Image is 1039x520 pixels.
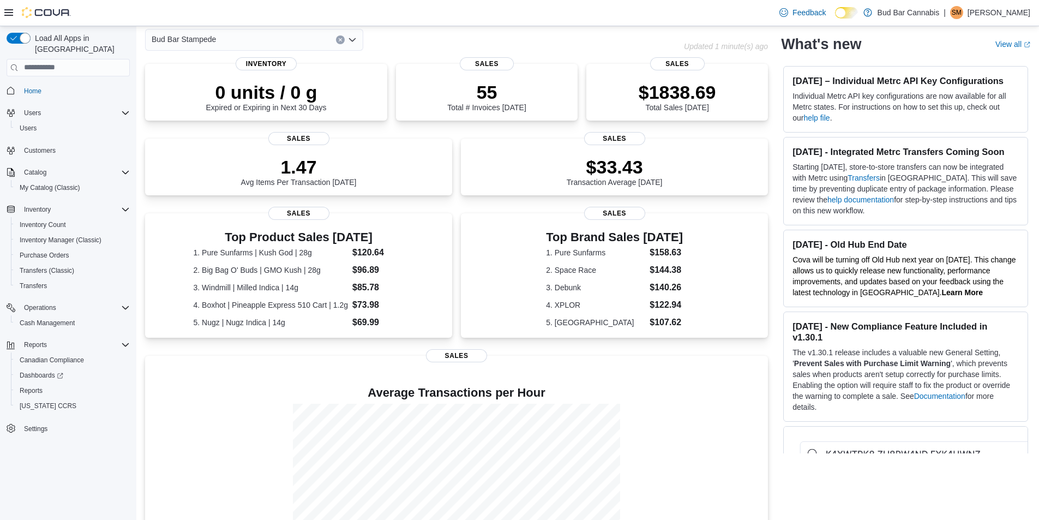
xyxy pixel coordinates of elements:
[20,203,130,216] span: Inventory
[1024,41,1030,48] svg: External link
[152,33,216,46] span: Bud Bar Stampede
[11,248,134,263] button: Purchase Orders
[2,420,134,436] button: Settings
[241,156,357,178] p: 1.47
[567,156,663,187] div: Transaction Average [DATE]
[792,7,826,18] span: Feedback
[20,251,69,260] span: Purchase Orders
[20,371,63,380] span: Dashboards
[11,217,134,232] button: Inventory Count
[268,207,329,220] span: Sales
[15,279,130,292] span: Transfers
[20,301,61,314] button: Operations
[20,282,47,290] span: Transfers
[11,383,134,398] button: Reports
[11,232,134,248] button: Inventory Manager (Classic)
[650,264,683,277] dd: $144.38
[352,264,404,277] dd: $96.89
[15,369,68,382] a: Dashboards
[194,300,349,310] dt: 4. Boxhot | Pineapple Express 510 Cart | 1.2g
[15,181,130,194] span: My Catalog (Classic)
[20,319,75,327] span: Cash Management
[952,6,962,19] span: SM
[2,142,134,158] button: Customers
[15,218,130,231] span: Inventory Count
[352,281,404,294] dd: $85.78
[792,321,1019,343] h3: [DATE] - New Compliance Feature Included in v1.30.1
[11,368,134,383] a: Dashboards
[15,234,130,247] span: Inventory Manager (Classic)
[2,165,134,180] button: Catalog
[20,421,130,435] span: Settings
[352,246,404,259] dd: $120.64
[20,203,55,216] button: Inventory
[944,6,946,19] p: |
[584,132,645,145] span: Sales
[20,166,51,179] button: Catalog
[241,156,357,187] div: Avg Items Per Transaction [DATE]
[460,57,514,70] span: Sales
[206,81,327,103] p: 0 units / 0 g
[20,422,52,435] a: Settings
[20,84,130,98] span: Home
[15,234,106,247] a: Inventory Manager (Classic)
[781,35,861,53] h2: What's new
[426,349,487,362] span: Sales
[15,264,79,277] a: Transfers (Classic)
[24,87,41,95] span: Home
[639,81,716,112] div: Total Sales [DATE]
[20,106,130,119] span: Users
[650,57,705,70] span: Sales
[546,282,645,293] dt: 3. Debunk
[20,338,130,351] span: Reports
[639,81,716,103] p: $1838.69
[15,122,130,135] span: Users
[20,144,130,157] span: Customers
[7,79,130,465] nav: Complex example
[968,6,1030,19] p: [PERSON_NAME]
[15,384,130,397] span: Reports
[15,264,130,277] span: Transfers (Classic)
[194,265,349,276] dt: 2. Big Bag O' Buds | GMO Kush | 28g
[2,83,134,99] button: Home
[24,340,47,349] span: Reports
[20,124,37,133] span: Users
[24,109,41,117] span: Users
[546,265,645,276] dt: 2. Space Race
[11,263,134,278] button: Transfers (Classic)
[950,6,963,19] div: Sarah M
[20,166,130,179] span: Catalog
[792,162,1019,216] p: Starting [DATE], store-to-store transfers can now be integrated with Metrc using in [GEOGRAPHIC_D...
[684,42,768,51] p: Updated 1 minute(s) ago
[15,399,130,413] span: Washington CCRS
[352,298,404,312] dd: $73.98
[11,315,134,331] button: Cash Management
[878,6,940,19] p: Bud Bar Cannabis
[794,359,951,368] strong: Prevent Sales with Purchase Limit Warning
[194,317,349,328] dt: 5. Nugz | Nugz Indica | 14g
[546,231,683,244] h3: Top Brand Sales [DATE]
[546,247,645,258] dt: 1. Pure Sunfarms
[352,316,404,329] dd: $69.99
[650,281,683,294] dd: $140.26
[20,356,84,364] span: Canadian Compliance
[650,316,683,329] dd: $107.62
[11,398,134,414] button: [US_STATE] CCRS
[546,300,645,310] dt: 4. XPLOR
[24,205,51,214] span: Inventory
[24,303,56,312] span: Operations
[24,425,47,433] span: Settings
[2,202,134,217] button: Inventory
[584,207,645,220] span: Sales
[803,113,830,122] a: help file
[20,266,74,275] span: Transfers (Classic)
[15,354,130,367] span: Canadian Compliance
[447,81,526,103] p: 55
[11,121,134,136] button: Users
[2,337,134,352] button: Reports
[792,75,1019,86] h3: [DATE] – Individual Metrc API Key Configurations
[20,236,101,244] span: Inventory Manager (Classic)
[154,386,759,399] h4: Average Transactions per Hour
[546,317,645,328] dt: 5. [GEOGRAPHIC_DATA]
